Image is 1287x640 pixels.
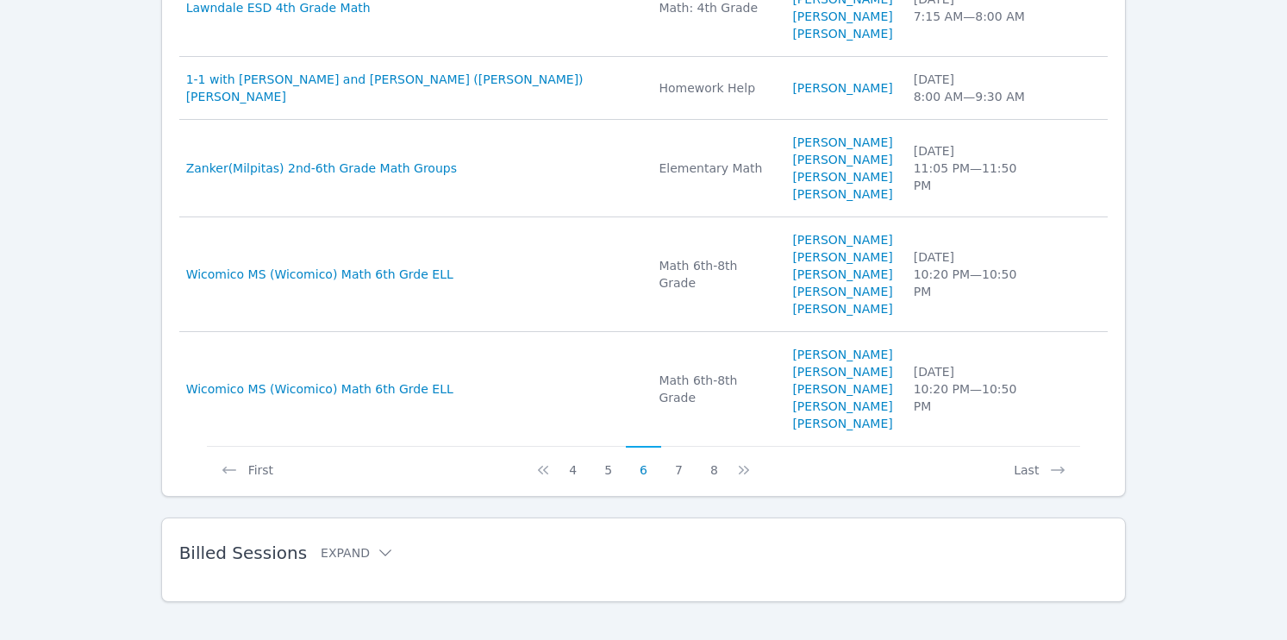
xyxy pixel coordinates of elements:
a: Wicomico MS (Wicomico) Math 6th Grde ELL [186,380,453,398]
div: Elementary Math [659,160,772,177]
a: [PERSON_NAME] [792,231,892,248]
tr: Wicomico MS (Wicomico) Math 6th Grde ELLMath 6th-8th Grade[PERSON_NAME][PERSON_NAME][PERSON_NAME]... [179,332,1109,446]
div: [DATE] 10:20 PM — 10:50 PM [914,248,1034,300]
a: [PERSON_NAME] [792,283,892,300]
a: [PERSON_NAME] [792,398,892,415]
a: [PERSON_NAME] [792,134,892,151]
a: 1-1 with [PERSON_NAME] and [PERSON_NAME] ([PERSON_NAME]) [PERSON_NAME] [186,71,639,105]
a: [PERSON_NAME] [792,25,892,42]
a: [PERSON_NAME] [792,8,892,25]
a: [PERSON_NAME] [792,79,892,97]
span: Billed Sessions [179,543,307,563]
a: [PERSON_NAME] [792,415,892,432]
a: Zanker(Milpitas) 2nd-6th Grade Math Groups [186,160,457,177]
a: [PERSON_NAME] [792,248,892,266]
div: [DATE] 8:00 AM — 9:30 AM [914,71,1034,105]
button: 6 [626,446,661,479]
a: [PERSON_NAME] [792,168,892,185]
tr: Zanker(Milpitas) 2nd-6th Grade Math GroupsElementary Math[PERSON_NAME][PERSON_NAME][PERSON_NAME][... [179,120,1109,217]
a: [PERSON_NAME] [792,151,892,168]
a: [PERSON_NAME] [792,363,892,380]
div: [DATE] 11:05 PM — 11:50 PM [914,142,1034,194]
a: [PERSON_NAME] [792,380,892,398]
button: 5 [590,446,626,479]
button: 7 [661,446,697,479]
a: [PERSON_NAME] [792,185,892,203]
div: Math 6th-8th Grade [659,257,772,292]
a: Wicomico MS (Wicomico) Math 6th Grde ELL [186,266,453,283]
tr: Wicomico MS (Wicomico) Math 6th Grde ELLMath 6th-8th Grade[PERSON_NAME][PERSON_NAME][PERSON_NAME]... [179,217,1109,332]
a: [PERSON_NAME] [792,346,892,363]
button: First [207,446,287,479]
div: Math 6th-8th Grade [659,372,772,406]
a: [PERSON_NAME] [792,300,892,317]
tr: 1-1 with [PERSON_NAME] and [PERSON_NAME] ([PERSON_NAME]) [PERSON_NAME]Homework Help[PERSON_NAME][... [179,57,1109,120]
div: Homework Help [659,79,772,97]
button: 4 [555,446,590,479]
div: [DATE] 10:20 PM — 10:50 PM [914,363,1034,415]
button: 8 [697,446,732,479]
button: Expand [321,544,394,562]
button: Last [1000,446,1080,479]
a: [PERSON_NAME] [792,266,892,283]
